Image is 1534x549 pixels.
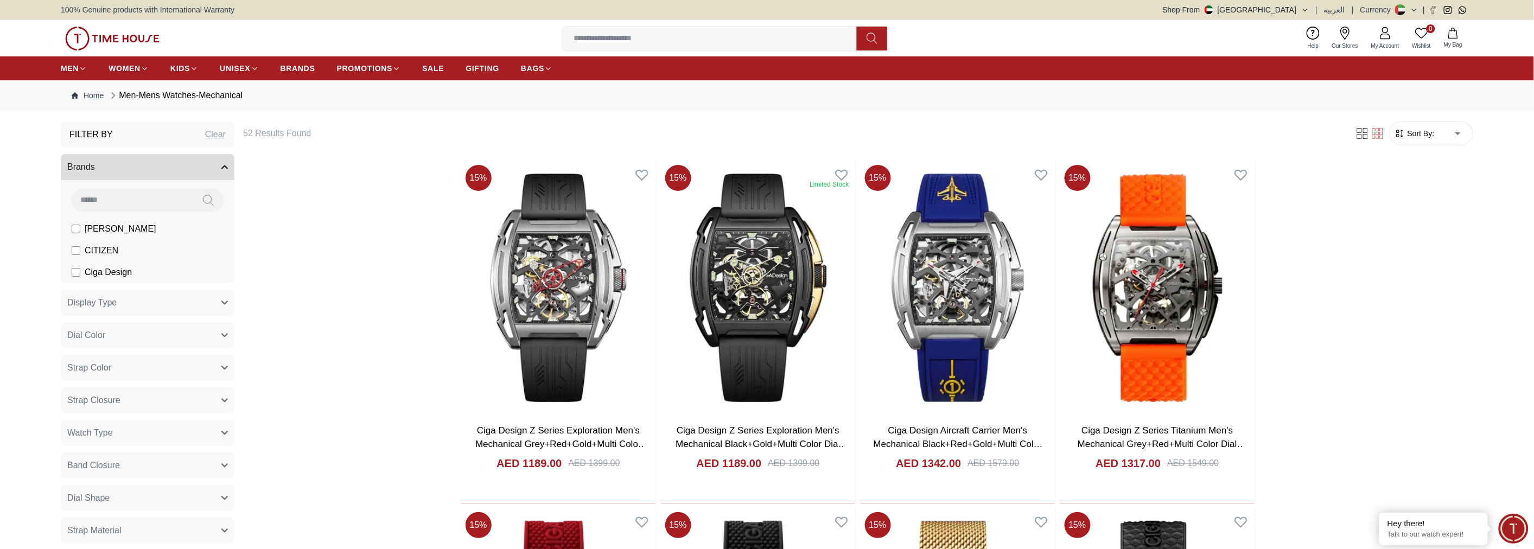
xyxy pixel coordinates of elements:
button: My Bag [1437,25,1469,51]
img: Ciga Design Z Series Titanium Men's Mechanical Grey+Red+Multi Color Dial Watch - Z031-TITI-W15OG [1060,161,1255,415]
a: Instagram [1444,6,1452,14]
img: United Arab Emirates [1205,5,1213,14]
span: CITIZEN [85,244,118,257]
button: Shop From[GEOGRAPHIC_DATA] [1163,4,1309,15]
span: UNISEX [220,63,250,74]
span: [PERSON_NAME] [85,222,156,235]
h6: 52 Results Found [243,127,1342,140]
span: Sort By: [1405,128,1435,139]
button: Sort By: [1395,128,1435,139]
span: Strap Material [67,524,122,537]
img: ... [65,27,160,50]
div: Limited Stock [810,180,849,189]
a: Ciga Design Z Series Exploration Men's Mechanical Black+Gold+Multi Color Dial Watch - Z062-BLGO-W5BK [676,425,848,463]
span: BRANDS [281,63,315,74]
a: WOMEN [109,59,149,78]
span: Help [1303,42,1323,50]
a: PROMOTIONS [337,59,401,78]
span: WOMEN [109,63,141,74]
a: UNISEX [220,59,258,78]
span: Strap Closure [67,394,120,407]
a: GIFTING [466,59,499,78]
div: AED 1579.00 [967,457,1019,470]
span: Strap Color [67,361,111,374]
a: MEN [61,59,87,78]
span: BAGS [521,63,544,74]
span: My Bag [1440,41,1467,49]
span: 15 % [665,512,691,538]
a: BAGS [521,59,552,78]
h4: AED 1189.00 [497,456,562,471]
button: Strap Color [61,355,234,381]
button: Dial Color [61,322,234,348]
span: Dial Color [67,329,105,342]
button: العربية [1324,4,1345,15]
span: 15 % [665,165,691,191]
span: Watch Type [67,426,113,439]
p: Talk to our watch expert! [1387,530,1480,539]
div: Clear [205,128,226,141]
span: 100% Genuine products with International Warranty [61,4,234,15]
input: Ciga Design [72,268,80,277]
button: Dial Shape [61,485,234,511]
h3: Filter By [69,128,113,141]
span: 15 % [1065,165,1091,191]
a: KIDS [170,59,198,78]
button: Display Type [61,290,234,316]
div: AED 1399.00 [768,457,819,470]
a: Ciga Design Z Series Exploration Men's Mechanical Grey+Red+Gold+Multi Color Dial Watch - Z062-SIS... [475,425,647,463]
span: GIFTING [466,63,499,74]
span: | [1316,4,1318,15]
span: | [1352,4,1354,15]
a: Whatsapp [1459,6,1467,14]
div: AED 1549.00 [1167,457,1219,470]
span: 15 % [466,512,492,538]
span: KIDS [170,63,190,74]
div: Men-Mens Watches-Mechanical [108,89,243,102]
button: Band Closure [61,452,234,478]
div: AED 1399.00 [568,457,620,470]
a: Home [72,90,104,101]
div: Chat Widget [1499,514,1529,544]
span: Ciga Design [85,266,132,279]
span: Band Closure [67,459,120,472]
a: Ciga Design Aircraft Carrier Men's Mechanical Black+Red+Gold+Multi Color Dial Watch - Z061-IPTI-W5BU [874,425,1043,463]
span: My Account [1367,42,1404,50]
span: 15 % [865,165,891,191]
button: Strap Material [61,518,234,544]
span: PROMOTIONS [337,63,393,74]
span: Our Stores [1328,42,1363,50]
span: SALE [422,63,444,74]
span: MEN [61,63,79,74]
div: Currency [1360,4,1396,15]
input: [PERSON_NAME] [72,225,80,233]
h4: AED 1317.00 [1096,456,1161,471]
a: Ciga Design Z Series Titanium Men's Mechanical Grey+Red+Multi Color Dial Watch - Z031-TITI-W15OG [1078,425,1246,463]
nav: Breadcrumb [61,80,1473,111]
span: | [1423,4,1425,15]
span: Wishlist [1408,42,1435,50]
a: Our Stores [1326,24,1365,52]
img: Ciga Design Z Series Exploration Men's Mechanical Grey+Red+Gold+Multi Color Dial Watch - Z062-SIS... [461,161,656,415]
span: Brands [67,161,95,174]
button: Strap Closure [61,387,234,413]
span: 15 % [865,512,891,538]
span: 0 [1427,24,1435,33]
button: Brands [61,154,234,180]
a: BRANDS [281,59,315,78]
button: Watch Type [61,420,234,446]
span: 15 % [466,165,492,191]
h4: AED 1342.00 [896,456,961,471]
img: Ciga Design Aircraft Carrier Men's Mechanical Black+Red+Gold+Multi Color Dial Watch - Z061-IPTI-W5BU [861,161,1055,415]
a: SALE [422,59,444,78]
span: Display Type [67,296,117,309]
img: Ciga Design Z Series Exploration Men's Mechanical Black+Gold+Multi Color Dial Watch - Z062-BLGO-W5BK [661,161,856,415]
span: 15 % [1065,512,1091,538]
a: Help [1301,24,1326,52]
a: Facebook [1429,6,1437,14]
div: Hey there! [1387,518,1480,529]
